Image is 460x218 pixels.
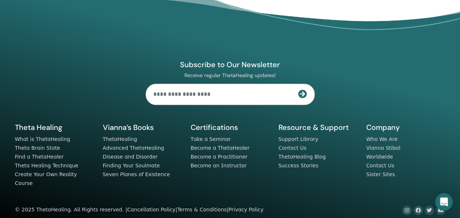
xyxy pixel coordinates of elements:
a: Support Library [278,136,318,142]
a: What is ThetaHealing [15,136,70,142]
p: Receive regular ThetaHealing updates! [146,72,315,79]
a: ThetaHealing [103,136,137,142]
a: Vianna Stibal [366,145,400,151]
h4: Subscribe to Our Newsletter [146,60,315,69]
a: Sister Sites [366,171,395,177]
h5: Vianna’s Books [103,123,182,132]
a: Disease and Disorder [103,154,158,160]
a: Theta Healing Technique [15,163,78,168]
a: Become a Practitioner [191,154,248,160]
a: Finding Your Soulmate [103,163,160,168]
a: Take a Seminar [191,136,231,142]
a: Find a ThetaHealer [15,154,64,160]
a: Cancellation Policy [127,207,175,212]
a: Become a ThetaHealer [191,145,250,151]
a: Privacy Policy [228,207,263,212]
a: Contact Us [366,163,394,168]
h5: Theta Healing [15,123,94,132]
a: ThetaHealing Blog [278,154,326,160]
div: © 2025 ThetaHealing. All Rights reserved. | | | [15,206,263,214]
a: Seven Planes of Existence [103,171,170,177]
a: Worldwide [366,154,393,160]
a: Success Stories [278,163,318,168]
a: Terms & Conditions [177,207,227,212]
h5: Company [366,123,445,132]
div: Open Intercom Messenger [435,193,453,211]
a: Become an Instructor [191,163,247,168]
a: Theta Brain State [15,145,60,151]
h5: Resource & Support [278,123,358,132]
a: Who We Are [366,136,397,142]
a: Create Your Own Reality Course [15,171,77,186]
a: Advanced ThetaHealing [103,145,164,151]
h5: Certifications [191,123,270,132]
a: Contact Us [278,145,307,151]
